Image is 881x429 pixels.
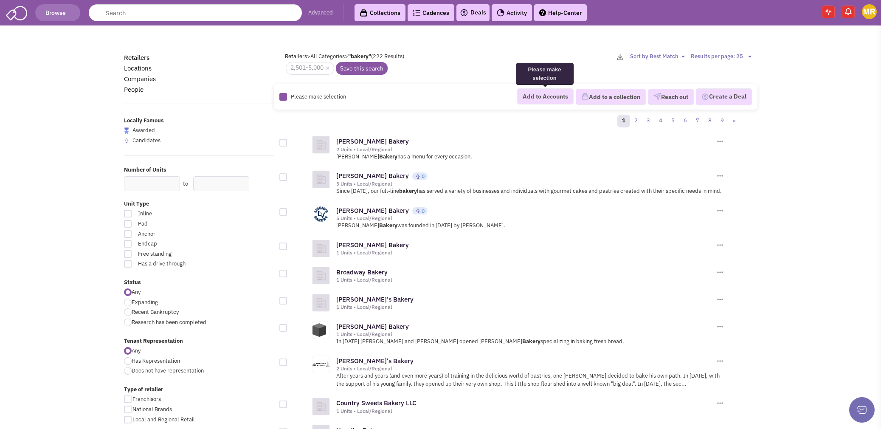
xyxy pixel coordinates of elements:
span: 0 [422,208,425,214]
span: Free standing [132,250,227,258]
a: [PERSON_NAME]'s Bakery [336,357,414,365]
label: to [183,180,188,188]
a: [PERSON_NAME] Bakery [336,241,409,249]
a: » [728,115,740,127]
a: 5 [667,115,679,127]
img: Deal-Dollar.png [701,92,709,102]
div: Please make selection [516,63,574,85]
img: locallyfamous-upvote.png [124,138,129,143]
span: > [307,53,310,60]
span: Browse [45,9,70,17]
p: After years and years (and even more years) of training in the delicious world of pastries, one [... [336,372,725,388]
a: 4 [654,115,667,127]
img: locallyfamous-largeicon.png [124,127,129,134]
label: Unit Type [124,200,274,208]
a: × [326,65,329,72]
a: Country Sweets Bakery LLC [336,399,417,407]
span: National Brands [132,406,172,413]
a: Collections [355,4,405,21]
button: Create a Deal [696,88,752,105]
button: Add to a collection [576,89,646,105]
img: icon-collection-lavender.png [581,93,589,100]
img: icon-deals.svg [460,8,468,18]
span: Any [132,347,141,354]
a: Locations [124,64,152,72]
span: Candidates [132,137,160,144]
span: Recent Bankruptcy [132,308,179,316]
span: Endcap [132,240,227,248]
a: 8 [704,115,716,127]
div: 1 Units • Local/Regional [336,331,715,338]
span: Has a drive through [132,260,227,268]
img: icon-collection-lavender-black.svg [360,9,368,17]
input: Search [89,4,302,21]
span: > [345,53,348,60]
div: 5 Units • Local/Regional [336,215,715,222]
label: Type of retailer [124,386,274,394]
a: Activity [492,4,532,21]
a: [PERSON_NAME] Bakery [336,172,409,180]
a: [PERSON_NAME] Bakery [336,322,409,330]
div: 1 Units • Local/Regional [336,277,715,283]
label: Status [124,279,274,287]
img: Rectangle.png [279,93,287,101]
span: Has Representation [132,357,180,364]
a: Retailers [124,54,149,62]
div: 1 Units • Local/Regional [336,304,715,310]
a: 7 [691,115,704,127]
p: [PERSON_NAME] was founded in [DATE] by [PERSON_NAME]. [336,222,725,230]
button: Add to Accounts [517,88,574,104]
span: Anchor [132,230,227,238]
span: All Categories (222 Results) [310,53,404,60]
div: 2 Units • Local/Regional [336,146,715,153]
b: bakery [399,187,417,195]
img: locallyfamous-upvote.png [415,208,420,214]
img: download-2-24.png [617,54,623,60]
a: People [124,85,144,93]
p: [PERSON_NAME] has a menu for every occasion. [336,153,725,161]
img: help.png [539,9,546,16]
a: 2 [630,115,642,127]
img: Madison Roach [862,4,877,19]
label: Number of Units [124,166,274,174]
a: Save this search [336,62,388,75]
a: Retailers [285,53,307,60]
img: VectorPaper_Plane.png [653,93,661,100]
span: Awarded [132,127,155,134]
img: locallyfamous-upvote.png [415,174,420,179]
a: 1 [617,115,630,127]
p: Since [DATE], our full-line has served a variety of businesses and individuals with gourmet cakes... [336,187,725,195]
a: Broadway Bakery [336,268,388,276]
span: Local and Regional Retail [132,416,195,423]
span: Research has been completed [132,319,206,326]
a: 6 [679,115,692,127]
b: Bakery [522,338,540,345]
a: [PERSON_NAME]'s Bakery [336,295,414,303]
button: Reach out [648,89,694,105]
span: Any [132,288,141,296]
a: Deals [460,8,486,18]
span: 2,501-5,000 [286,62,334,75]
a: Advanced [308,9,333,17]
div: 3 Units • Local/Regional [336,181,715,187]
img: SmartAdmin [6,4,27,20]
span: Franchisors [132,395,161,403]
a: [PERSON_NAME] Bakery [336,206,409,214]
label: Tenant Representation [124,337,274,345]
span: Inline [132,210,227,218]
div: 2 Units • Local/Regional [336,365,715,372]
span: 0 [422,173,425,179]
span: Does not have representation [132,367,204,374]
a: [PERSON_NAME] Bakery [336,137,409,145]
p: In [DATE] [PERSON_NAME] and [PERSON_NAME] opened [PERSON_NAME] specializing in baking fresh bread. [336,338,725,346]
a: Help-Center [534,4,587,21]
b: Bakery [379,153,397,160]
div: 1 Units • Local/Regional [336,408,715,415]
div: Search Nearby [247,178,260,189]
div: 1 Units • Local/Regional [336,249,715,256]
b: Bakery [379,222,397,229]
img: Cadences_logo.png [413,10,420,16]
label: Locally Famous [124,117,274,125]
a: Cadences [408,4,454,21]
